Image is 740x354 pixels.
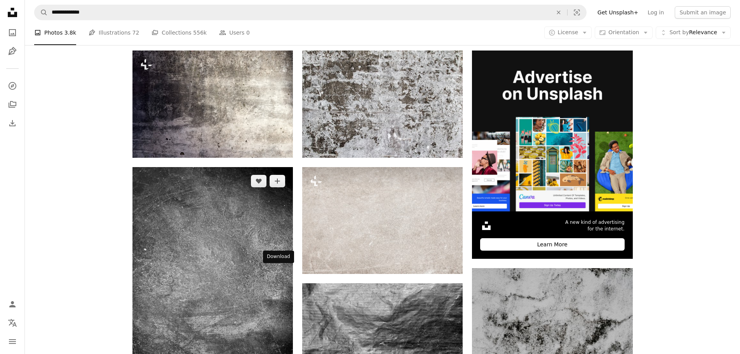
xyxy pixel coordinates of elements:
[263,251,294,263] div: Download
[5,334,20,349] button: Menu
[675,6,731,19] button: Submit an image
[472,51,632,211] img: file-1636576776643-80d394b7be57image
[251,175,266,187] button: Like
[219,20,250,45] a: Users 0
[302,51,463,157] img: white and brown abstract painting
[669,29,717,37] span: Relevance
[5,25,20,40] a: Photos
[246,28,250,37] span: 0
[558,29,578,35] span: License
[5,78,20,94] a: Explore
[302,217,463,224] a: a black and white photo of a clock on a wall
[5,315,20,331] button: Language
[544,26,592,39] button: License
[5,44,20,59] a: Illustrations
[568,5,586,20] button: Visual search
[132,101,293,108] a: a black and white photo of a grungy wall
[5,296,20,312] a: Log in / Sign up
[565,219,625,232] span: A new kind of advertising for the internet.
[302,340,463,347] a: a black and white photo of a man's face
[270,175,285,187] button: Add to Collection
[302,101,463,108] a: white and brown abstract painting
[593,6,643,19] a: Get Unsplash+
[5,5,20,22] a: Home — Unsplash
[132,28,139,37] span: 72
[193,28,207,37] span: 556k
[656,26,731,39] button: Sort byRelevance
[5,115,20,131] a: Download History
[132,270,293,277] a: a black and white photo of a surface
[480,238,624,251] div: Learn More
[643,6,669,19] a: Log in
[132,51,293,157] img: a black and white photo of a grungy wall
[302,167,463,274] img: a black and white photo of a clock on a wall
[5,97,20,112] a: Collections
[151,20,207,45] a: Collections 556k
[595,26,653,39] button: Orientation
[669,29,689,35] span: Sort by
[34,5,587,20] form: Find visuals sitewide
[35,5,48,20] button: Search Unsplash
[472,51,632,259] a: A new kind of advertisingfor the internet.Learn More
[550,5,567,20] button: Clear
[89,20,139,45] a: Illustrations 72
[480,220,493,232] img: file-1631306537910-2580a29a3cfcimage
[608,29,639,35] span: Orientation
